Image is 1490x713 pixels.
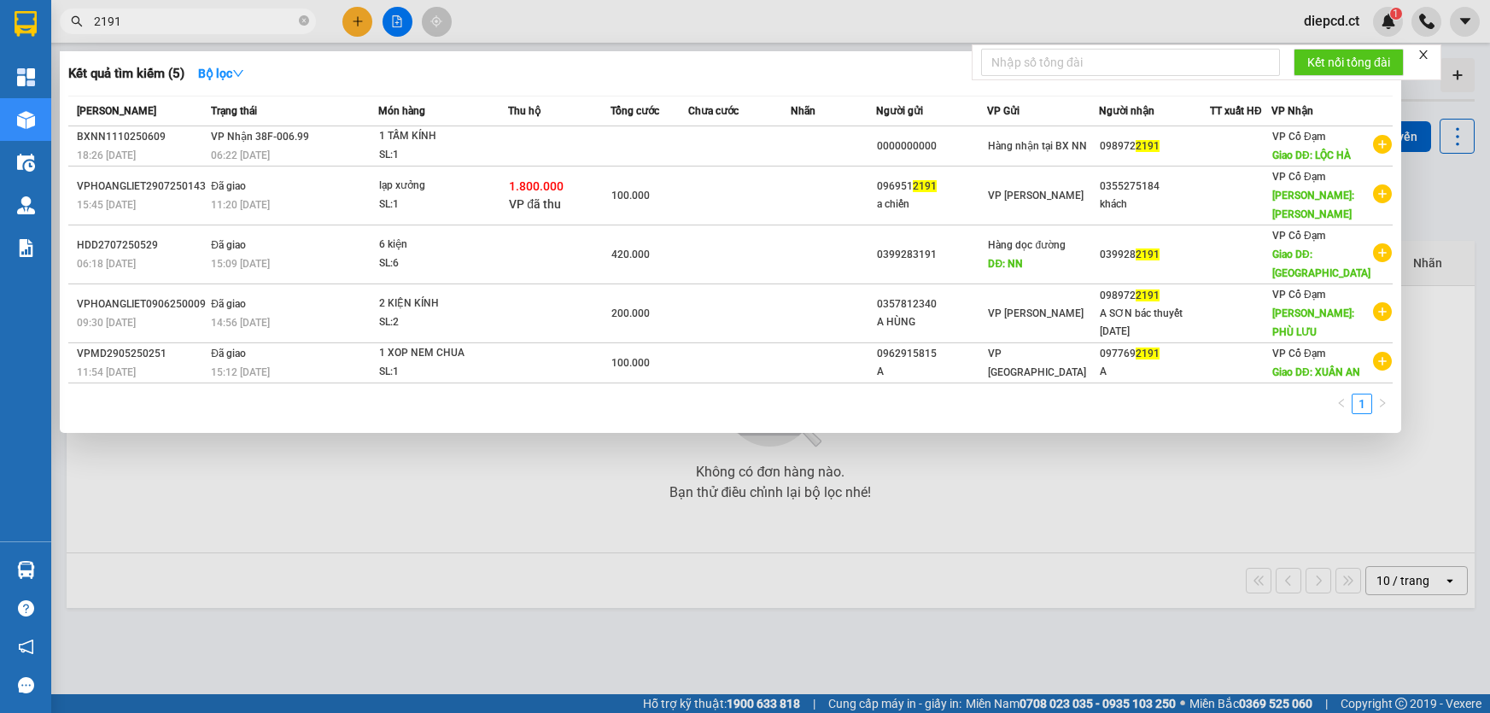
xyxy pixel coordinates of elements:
[1100,196,1209,213] div: khách
[1136,140,1160,152] span: 2191
[877,345,986,363] div: 0962915815
[378,105,425,117] span: Món hàng
[211,180,246,192] span: Đã giao
[509,197,561,211] span: VP đã thu
[77,105,156,117] span: [PERSON_NAME]
[611,248,650,260] span: 420.000
[299,14,309,30] span: close-circle
[987,105,1020,117] span: VP Gửi
[1271,105,1313,117] span: VP Nhận
[1100,363,1209,381] div: A
[611,307,650,319] span: 200.000
[379,196,507,214] div: SL: 1
[611,190,650,202] span: 100.000
[1372,394,1393,414] button: right
[77,317,136,329] span: 09:30 [DATE]
[1272,307,1354,338] span: [PERSON_NAME]: PHÙ LƯU
[379,127,507,146] div: 1 TẤM KÍNH
[18,600,34,617] span: question-circle
[379,313,507,332] div: SL: 2
[77,237,206,254] div: HDD2707250529
[988,239,1066,251] span: Hàng dọc đường
[1272,131,1325,143] span: VP Cổ Đạm
[1272,289,1325,301] span: VP Cổ Đạm
[1353,394,1371,413] a: 1
[211,298,246,310] span: Đã giao
[211,317,270,329] span: 14:56 [DATE]
[1100,246,1209,264] div: 039928
[877,196,986,213] div: a chiến
[1373,243,1392,262] span: plus-circle
[18,677,34,693] span: message
[508,105,540,117] span: Thu hộ
[379,177,507,196] div: lạp xưởng
[77,295,206,313] div: VPHOANGLIET0906250009
[1336,398,1347,408] span: left
[379,363,507,382] div: SL: 1
[688,105,739,117] span: Chưa cước
[877,313,986,331] div: A HÙNG
[1099,105,1154,117] span: Người nhận
[379,236,507,254] div: 6 kiện
[1372,394,1393,414] li: Next Page
[1100,345,1209,363] div: 097769
[94,12,295,31] input: Tìm tên, số ĐT hoặc mã đơn
[1210,105,1262,117] span: TT xuất HĐ
[988,348,1086,378] span: VP [GEOGRAPHIC_DATA]
[1136,348,1160,359] span: 2191
[379,146,507,165] div: SL: 1
[988,307,1084,319] span: VP [PERSON_NAME]
[988,258,1023,270] span: DĐ: NN
[184,60,258,87] button: Bộ lọcdown
[1373,184,1392,203] span: plus-circle
[1373,135,1392,154] span: plus-circle
[1331,394,1352,414] li: Previous Page
[211,131,309,143] span: VP Nhận 38F-006.99
[77,345,206,363] div: VPMD2905250251
[877,137,986,155] div: 0000000000
[17,196,35,214] img: warehouse-icon
[1100,305,1209,341] div: A SƠN bác thuyết [DATE]
[379,295,507,313] div: 2 KIỆN KÍNH
[1272,248,1370,279] span: Giao DĐ: [GEOGRAPHIC_DATA]
[611,357,650,369] span: 100.000
[988,190,1084,202] span: VP [PERSON_NAME]
[1272,149,1351,161] span: Giao DĐ: LỘC HÀ
[1373,352,1392,371] span: plus-circle
[71,15,83,27] span: search
[17,561,35,579] img: warehouse-icon
[877,178,986,196] div: 096951
[17,154,35,172] img: warehouse-icon
[509,179,564,193] span: 1.800.000
[18,639,34,655] span: notification
[876,105,923,117] span: Người gửi
[611,105,659,117] span: Tổng cước
[379,344,507,363] div: 1 XOP NEM CHUA
[15,11,37,37] img: logo-vxr
[77,258,136,270] span: 06:18 [DATE]
[1307,53,1390,72] span: Kết nối tổng đài
[232,67,244,79] span: down
[379,254,507,273] div: SL: 6
[1272,190,1354,220] span: [PERSON_NAME]: [PERSON_NAME]
[77,128,206,146] div: BXNN1110250609
[68,65,184,83] h3: Kết quả tìm kiếm ( 5 )
[17,111,35,129] img: warehouse-icon
[877,246,986,264] div: 0399283191
[299,15,309,26] span: close-circle
[77,178,206,196] div: VPHOANGLIET2907250143
[913,180,937,192] span: 2191
[77,199,136,211] span: 15:45 [DATE]
[1100,287,1209,305] div: 098972
[211,366,270,378] span: 15:12 [DATE]
[77,149,136,161] span: 18:26 [DATE]
[981,49,1280,76] input: Nhập số tổng đài
[1373,302,1392,321] span: plus-circle
[17,68,35,86] img: dashboard-icon
[1331,394,1352,414] button: left
[198,67,244,80] strong: Bộ lọc
[211,239,246,251] span: Đã giao
[1100,137,1209,155] div: 098972
[791,105,815,117] span: Nhãn
[211,105,257,117] span: Trạng thái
